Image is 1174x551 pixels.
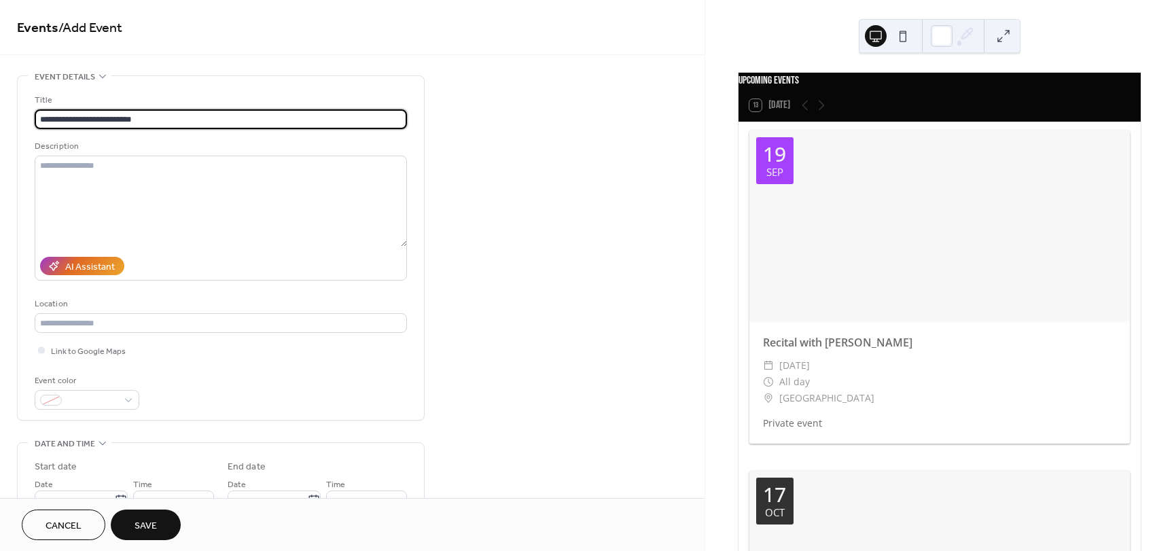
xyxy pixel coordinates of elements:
[22,510,105,540] button: Cancel
[35,93,404,107] div: Title
[35,139,404,154] div: Description
[763,357,774,374] div: ​
[228,460,266,474] div: End date
[779,374,810,390] span: All day
[35,374,137,388] div: Event color
[111,510,181,540] button: Save
[765,508,785,518] div: Oct
[766,167,783,177] div: Sep
[51,344,126,359] span: Link to Google Maps
[135,519,157,533] span: Save
[763,390,774,406] div: ​
[228,478,246,492] span: Date
[749,334,1130,351] div: Recital with [PERSON_NAME]
[65,260,115,274] div: AI Assistant
[58,15,122,41] span: / Add Event
[35,478,53,492] span: Date
[779,390,874,406] span: [GEOGRAPHIC_DATA]
[763,484,786,505] div: 17
[40,257,124,275] button: AI Assistant
[749,416,1130,430] div: Private event
[763,374,774,390] div: ​
[35,460,77,474] div: Start date
[46,519,82,533] span: Cancel
[17,15,58,41] a: Events
[35,297,404,311] div: Location
[326,478,345,492] span: Time
[779,357,810,374] span: [DATE]
[35,437,95,451] span: Date and time
[35,70,95,84] span: Event details
[763,144,786,164] div: 19
[739,73,1141,89] div: Upcoming events
[133,478,152,492] span: Time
